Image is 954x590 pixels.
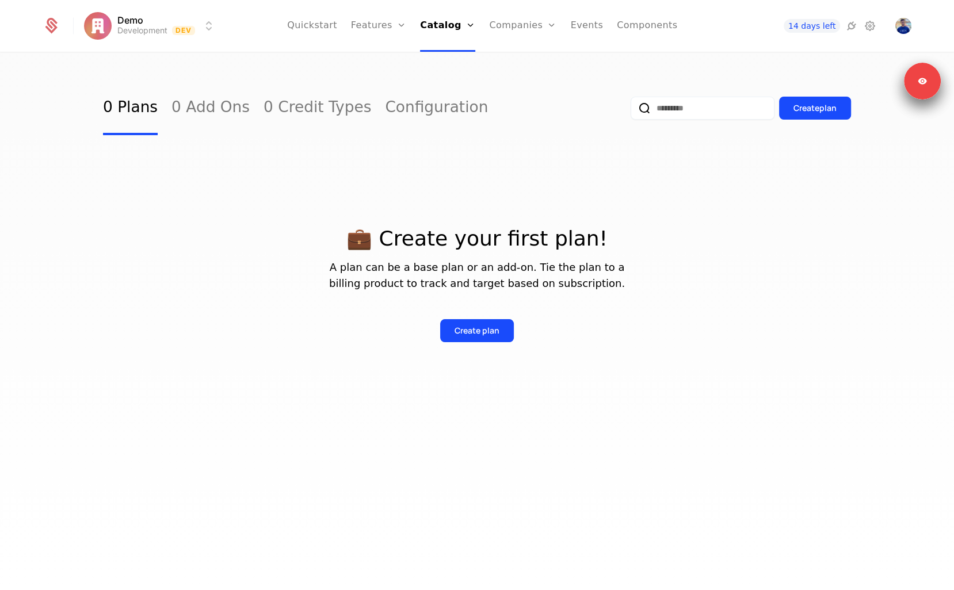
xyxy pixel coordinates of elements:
a: Configuration [385,81,488,135]
img: Gopinath N [895,18,911,34]
p: A plan can be a base plan or an add-on. Tie the plan to a billing product to track and target bas... [103,259,851,292]
a: Integrations [845,19,858,33]
button: Createplan [779,97,851,120]
a: Settings [863,19,877,33]
span: Demo [117,16,143,25]
span: Dev [172,26,196,35]
img: Demo [84,12,112,40]
div: Create plan [793,102,837,114]
a: 0 Credit Types [264,81,371,135]
a: 0 Plans [103,81,158,135]
button: Create plan [440,319,514,342]
div: Development [117,25,167,36]
p: 💼 Create your first plan! [103,227,851,250]
button: Select environment [87,13,216,39]
a: 14 days left [784,19,840,33]
div: Create plan [455,325,499,336]
a: 0 Add Ons [171,81,250,135]
button: Open user button [895,18,911,34]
